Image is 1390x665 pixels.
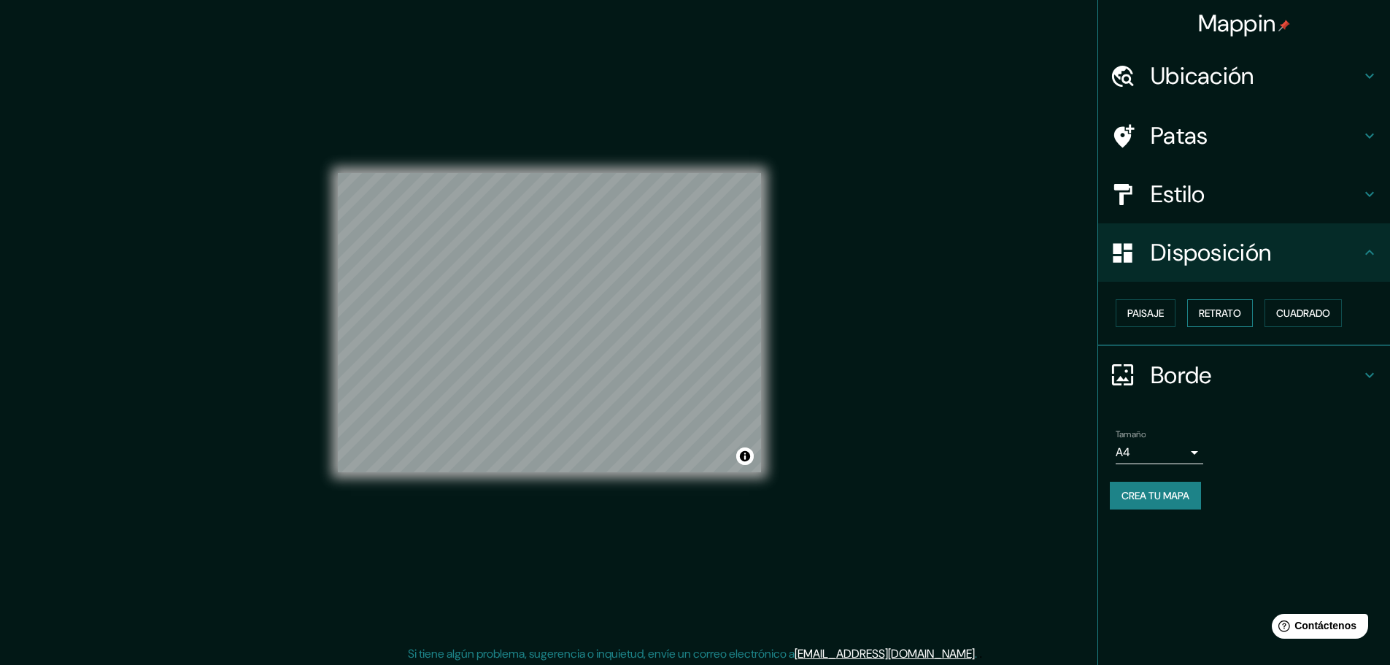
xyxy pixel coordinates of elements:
font: A4 [1116,445,1130,460]
div: Borde [1098,346,1390,404]
font: Tamaño [1116,428,1146,440]
font: . [977,645,979,661]
font: . [975,646,977,661]
iframe: Lanzador de widgets de ayuda [1260,608,1374,649]
font: Ubicación [1151,61,1254,91]
font: Crea tu mapa [1121,489,1189,502]
button: Retrato [1187,299,1253,327]
div: Estilo [1098,165,1390,223]
font: . [979,645,982,661]
div: Ubicación [1098,47,1390,105]
button: Cuadrado [1264,299,1342,327]
button: Crea tu mapa [1110,482,1201,510]
button: Paisaje [1116,299,1175,327]
font: Paisaje [1127,307,1164,320]
div: Patas [1098,107,1390,165]
font: Si tiene algún problema, sugerencia o inquietud, envíe un correo electrónico a [408,646,795,661]
font: Mappin [1198,8,1276,39]
font: Borde [1151,360,1212,391]
font: Estilo [1151,179,1205,210]
canvas: Mapa [338,173,761,472]
font: Patas [1151,120,1208,151]
a: [EMAIL_ADDRESS][DOMAIN_NAME] [795,646,975,661]
div: A4 [1116,441,1203,464]
img: pin-icon.png [1278,20,1290,31]
font: Retrato [1199,307,1241,320]
font: Disposición [1151,237,1271,268]
button: Activar o desactivar atribución [736,447,754,465]
div: Disposición [1098,223,1390,282]
font: Cuadrado [1276,307,1330,320]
